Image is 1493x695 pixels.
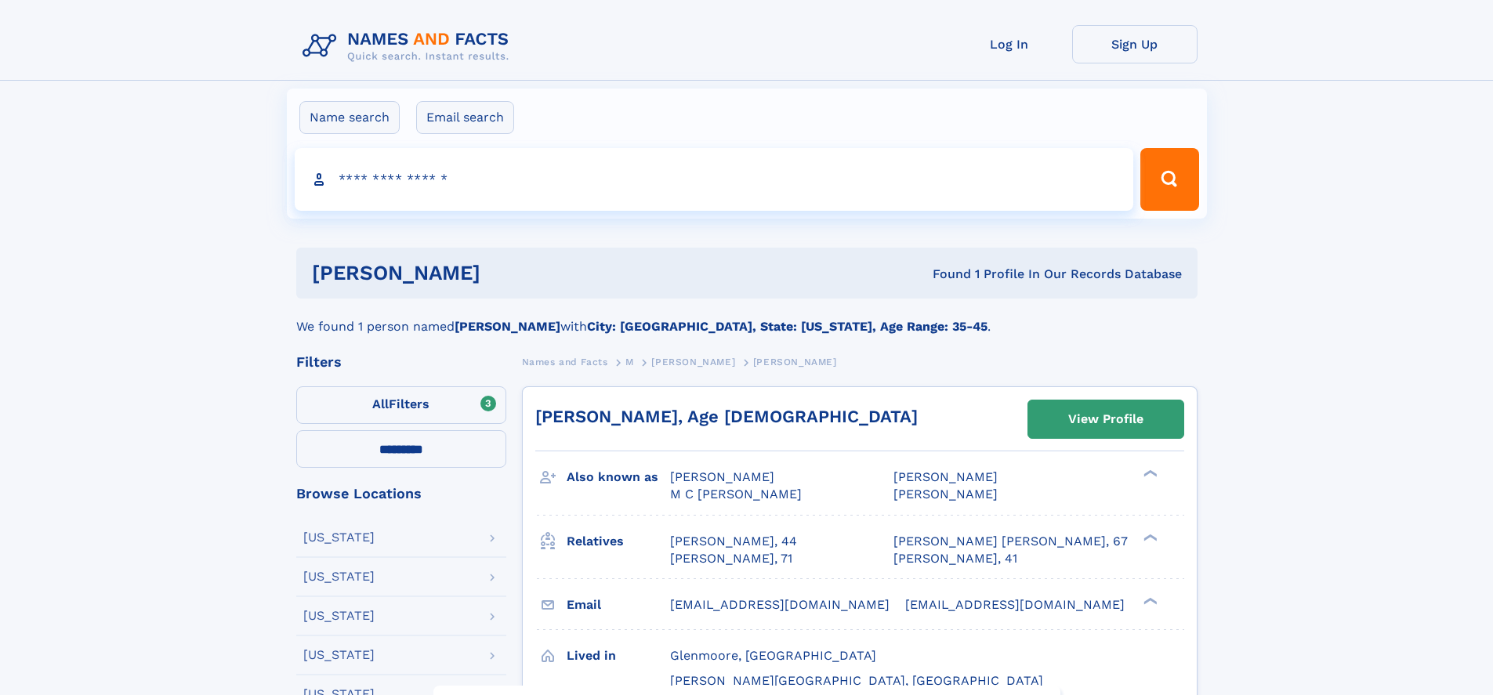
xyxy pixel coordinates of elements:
[567,528,670,555] h3: Relatives
[296,386,506,424] label: Filters
[670,673,1043,688] span: [PERSON_NAME][GEOGRAPHIC_DATA], [GEOGRAPHIC_DATA]
[303,531,375,544] div: [US_STATE]
[567,592,670,618] h3: Email
[670,550,792,567] a: [PERSON_NAME], 71
[567,643,670,669] h3: Lived in
[947,25,1072,63] a: Log In
[651,352,735,371] a: [PERSON_NAME]
[416,101,514,134] label: Email search
[893,533,1128,550] a: [PERSON_NAME] [PERSON_NAME], 67
[670,533,797,550] a: [PERSON_NAME], 44
[1068,401,1143,437] div: View Profile
[587,319,987,334] b: City: [GEOGRAPHIC_DATA], State: [US_STATE], Age Range: 35-45
[567,464,670,490] h3: Also known as
[1140,532,1158,542] div: ❯
[296,355,506,369] div: Filters
[303,649,375,661] div: [US_STATE]
[1028,400,1183,438] a: View Profile
[670,597,890,612] span: [EMAIL_ADDRESS][DOMAIN_NAME]
[296,299,1198,336] div: We found 1 person named with .
[651,357,735,367] span: [PERSON_NAME]
[893,469,998,484] span: [PERSON_NAME]
[893,550,1017,567] a: [PERSON_NAME], 41
[299,101,400,134] label: Name search
[670,648,876,663] span: Glenmoore, [GEOGRAPHIC_DATA]
[372,396,389,411] span: All
[455,319,560,334] b: [PERSON_NAME]
[1140,469,1158,479] div: ❯
[625,357,634,367] span: M
[670,487,802,501] span: M C [PERSON_NAME]
[905,597,1125,612] span: [EMAIL_ADDRESS][DOMAIN_NAME]
[1072,25,1198,63] a: Sign Up
[296,25,522,67] img: Logo Names and Facts
[303,570,375,583] div: [US_STATE]
[312,263,707,283] h1: [PERSON_NAME]
[1140,148,1198,211] button: Search Button
[295,148,1134,211] input: search input
[522,352,608,371] a: Names and Facts
[706,266,1182,283] div: Found 1 Profile In Our Records Database
[303,610,375,622] div: [US_STATE]
[1140,595,1158,606] div: ❯
[753,357,837,367] span: [PERSON_NAME]
[625,352,634,371] a: M
[893,487,998,501] span: [PERSON_NAME]
[296,487,506,501] div: Browse Locations
[535,407,918,426] a: [PERSON_NAME], Age [DEMOGRAPHIC_DATA]
[670,469,774,484] span: [PERSON_NAME]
